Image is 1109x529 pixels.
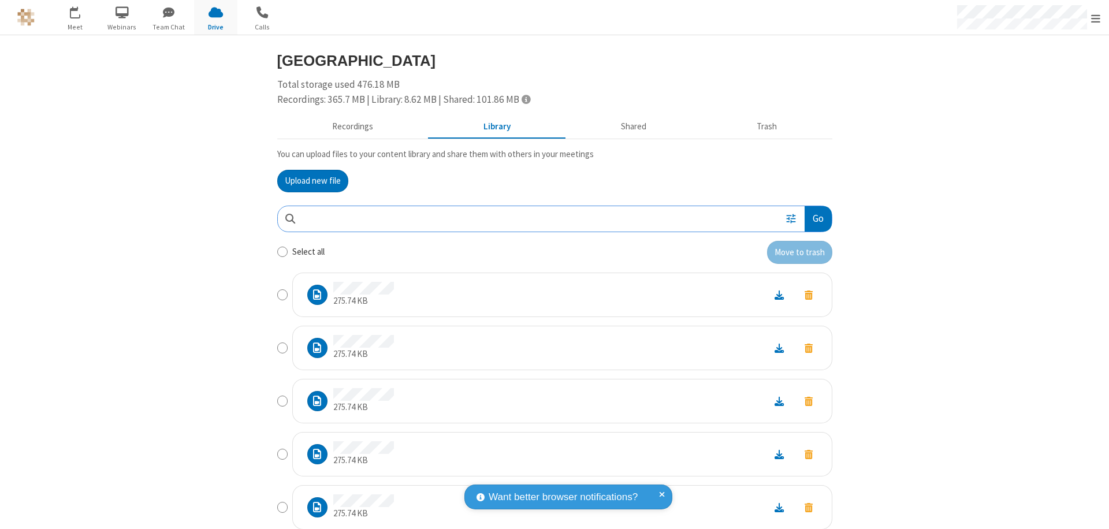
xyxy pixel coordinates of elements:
[333,454,394,467] p: 275.74 KB
[277,77,832,107] div: Total storage used 476.18 MB
[78,6,85,15] div: 1
[522,94,530,104] span: Totals displayed include files that have been moved to the trash.
[566,116,702,138] button: Shared during meetings
[794,393,823,409] button: Move to trash
[764,448,794,461] a: Download file
[429,116,566,138] button: Content library
[101,22,144,32] span: Webinars
[702,116,832,138] button: Trash
[805,206,831,232] button: Go
[794,340,823,356] button: Move to trash
[277,170,348,193] button: Upload new file
[277,92,832,107] div: Recordings: 365.7 MB | Library: 8.62 MB | Shared: 101.86 MB
[241,22,284,32] span: Calls
[764,288,794,301] a: Download file
[794,500,823,515] button: Move to trash
[333,401,394,414] p: 275.74 KB
[147,22,191,32] span: Team Chat
[277,53,832,69] h3: [GEOGRAPHIC_DATA]
[764,501,794,514] a: Download file
[794,446,823,462] button: Move to trash
[764,394,794,408] a: Download file
[333,348,394,361] p: 275.74 KB
[17,9,35,26] img: QA Selenium DO NOT DELETE OR CHANGE
[767,241,832,264] button: Move to trash
[194,22,237,32] span: Drive
[292,245,325,259] label: Select all
[794,287,823,303] button: Move to trash
[333,507,394,520] p: 275.74 KB
[764,341,794,355] a: Download file
[333,295,394,308] p: 275.74 KB
[54,22,97,32] span: Meet
[277,116,429,138] button: Recorded meetings
[489,490,638,505] span: Want better browser notifications?
[277,148,832,161] p: You can upload files to your content library and share them with others in your meetings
